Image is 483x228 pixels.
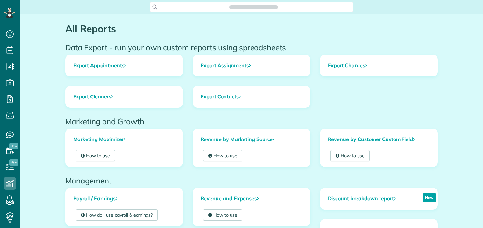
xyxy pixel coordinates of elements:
a: Revenue by Marketing Source [193,129,310,150]
span: New [9,159,18,166]
a: Revenue by Customer Custom Field [320,129,437,150]
a: How to use [76,150,115,161]
a: Export Appointments [66,55,183,76]
h2: Data Export - run your own custom reports using spreadsheets [65,43,438,52]
a: Export Cleaners [66,86,183,107]
a: Export Contacts [193,86,310,107]
a: Revenue and Expenses [193,188,310,209]
p: New [423,193,436,202]
a: Export Assignments [193,55,310,76]
a: How to use [330,150,370,161]
a: How to use [203,209,243,221]
a: Payroll / Earnings [66,188,183,209]
a: Marketing Maximizer [66,129,183,150]
a: How to use [203,150,243,161]
a: Discount breakdown report [320,188,403,209]
a: How do I use payroll & earnings? [76,209,158,221]
span: New [9,143,18,149]
h1: All Reports [65,24,438,34]
h2: Management [65,176,438,185]
span: Search ZenMaid… [236,4,272,10]
h2: Marketing and Growth [65,117,438,125]
a: Export Charges [320,55,437,76]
